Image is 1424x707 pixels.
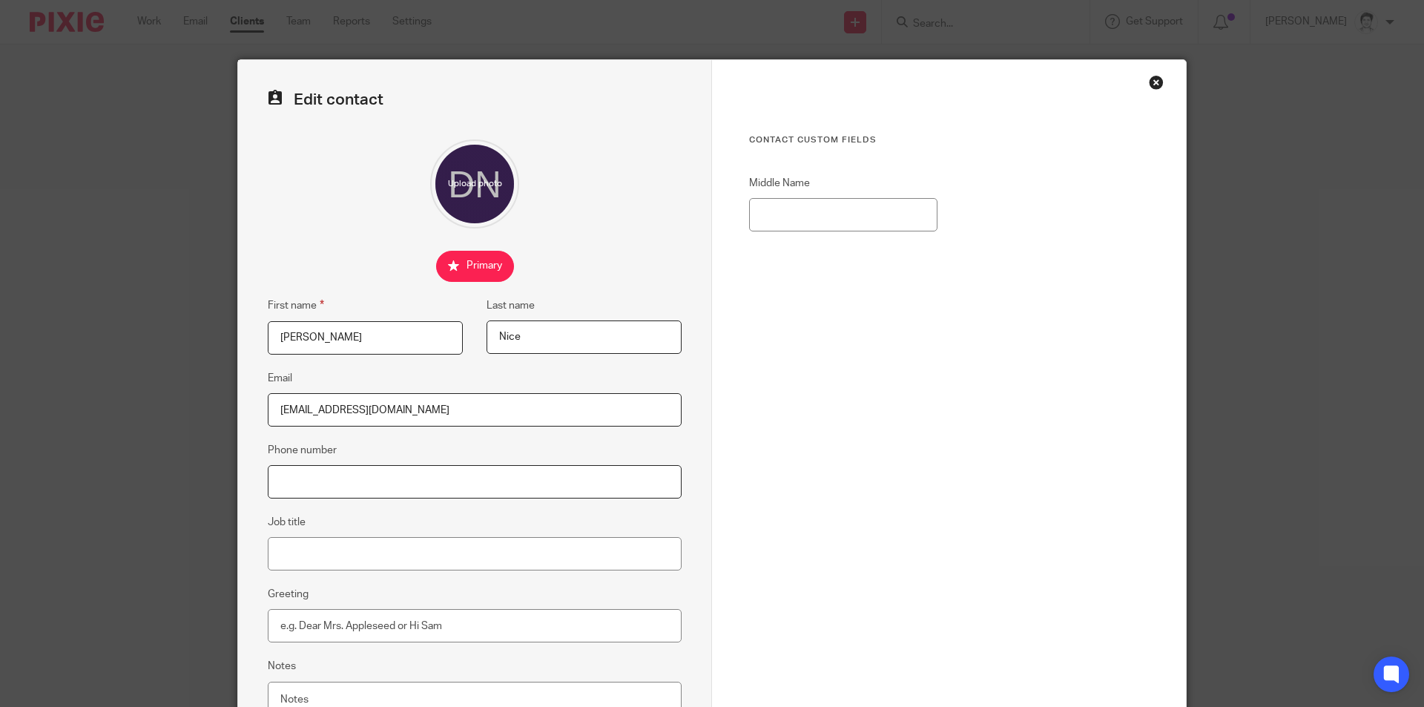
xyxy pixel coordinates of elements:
[268,609,682,642] input: e.g. Dear Mrs. Appleseed or Hi Sam
[487,298,535,313] label: Last name
[749,134,1149,146] h3: Contact Custom fields
[1149,75,1164,90] div: Close this dialog window
[268,515,306,530] label: Job title
[268,297,324,314] label: First name
[268,371,292,386] label: Email
[268,659,296,674] label: Notes
[749,176,937,191] label: Middle Name
[268,587,309,602] label: Greeting
[268,443,337,458] label: Phone number
[268,90,682,110] h2: Edit contact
